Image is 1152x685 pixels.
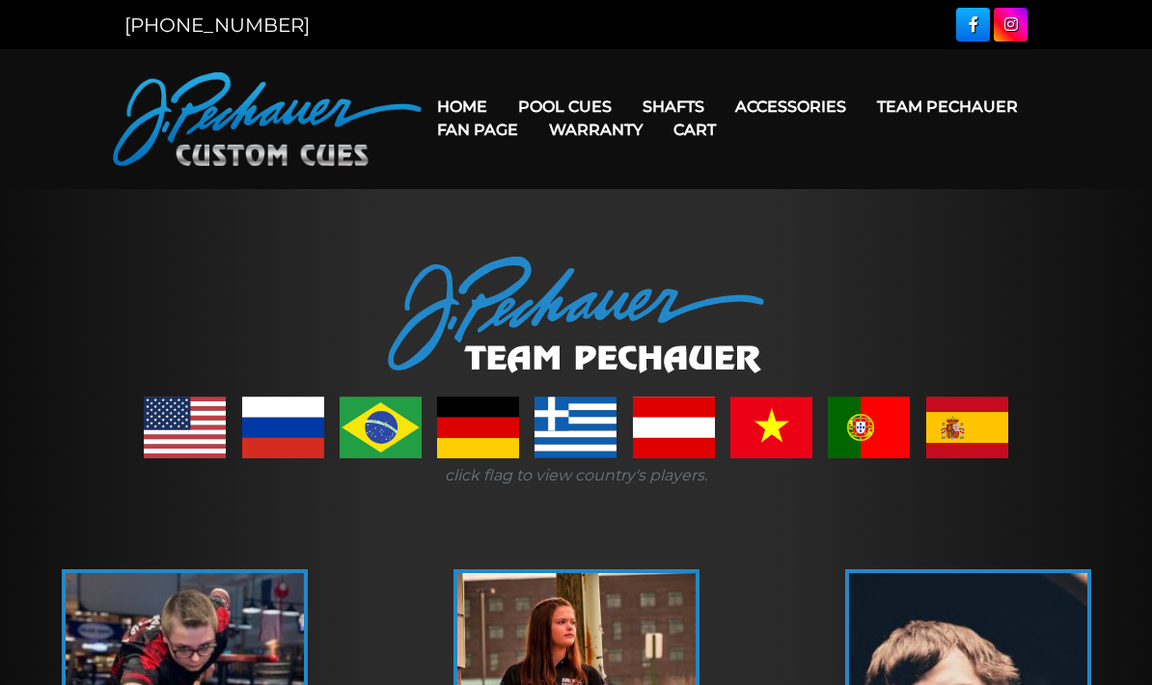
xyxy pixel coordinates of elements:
img: Pechauer Custom Cues [113,72,422,166]
a: Warranty [534,105,658,154]
a: Shafts [627,82,720,131]
a: Team Pechauer [862,82,1033,131]
a: Home [422,82,503,131]
i: click flag to view country's players. [445,466,707,484]
a: Accessories [720,82,862,131]
a: Pool Cues [503,82,627,131]
a: Fan Page [422,105,534,154]
a: [PHONE_NUMBER] [124,14,310,37]
a: Cart [658,105,731,154]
